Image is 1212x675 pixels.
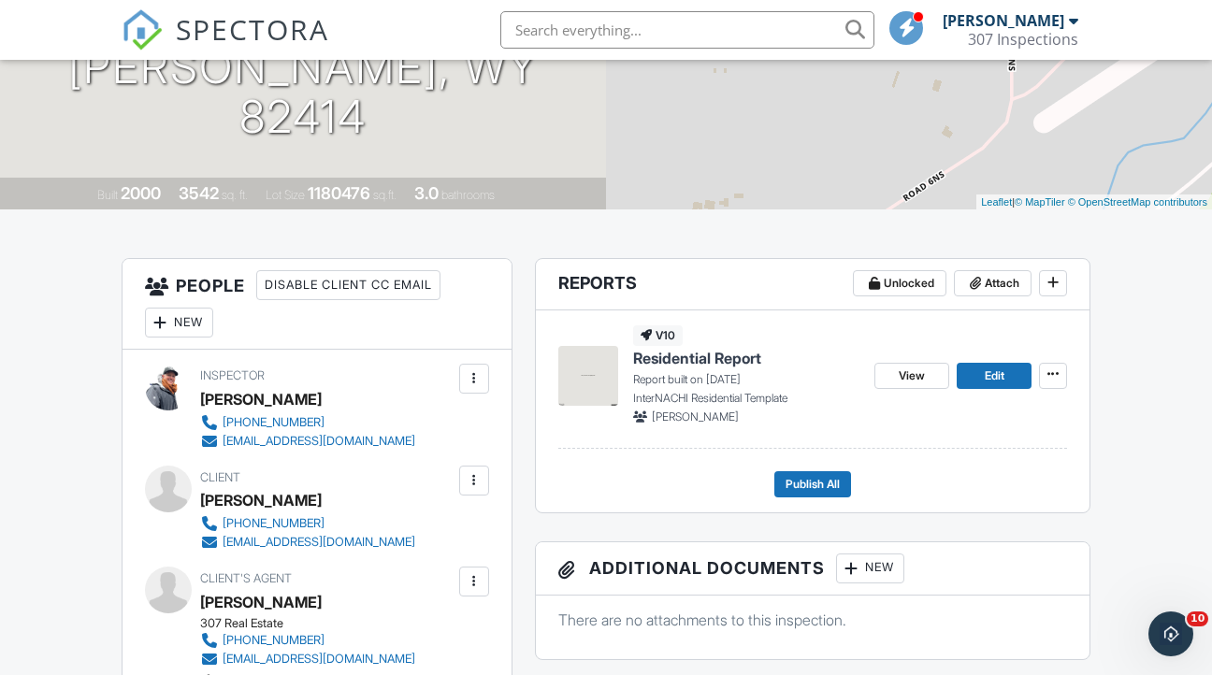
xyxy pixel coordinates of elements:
[968,30,1078,49] div: 307 Inspections
[373,188,397,202] span: sq.ft.
[223,415,325,430] div: [PHONE_NUMBER]
[200,432,415,451] a: [EMAIL_ADDRESS][DOMAIN_NAME]
[179,183,219,203] div: 3542
[536,542,1090,596] h3: Additional Documents
[1015,196,1065,208] a: © MapTiler
[200,631,415,650] a: [PHONE_NUMBER]
[122,9,163,50] img: The Best Home Inspection Software - Spectora
[200,470,240,484] span: Client
[308,183,370,203] div: 1180476
[145,308,213,337] div: New
[200,514,415,533] a: [PHONE_NUMBER]
[200,616,430,631] div: 307 Real Estate
[223,516,325,531] div: [PHONE_NUMBER]
[1148,611,1193,656] iframe: Intercom live chat
[976,194,1212,210] div: |
[122,25,329,65] a: SPECTORA
[200,533,415,552] a: [EMAIL_ADDRESS][DOMAIN_NAME]
[500,11,874,49] input: Search everything...
[123,259,512,350] h3: People
[558,610,1068,630] p: There are no attachments to this inspection.
[223,652,415,667] div: [EMAIL_ADDRESS][DOMAIN_NAME]
[441,188,495,202] span: bathrooms
[223,535,415,550] div: [EMAIL_ADDRESS][DOMAIN_NAME]
[121,183,161,203] div: 2000
[223,434,415,449] div: [EMAIL_ADDRESS][DOMAIN_NAME]
[176,9,329,49] span: SPECTORA
[414,183,439,203] div: 3.0
[223,633,325,648] div: [PHONE_NUMBER]
[200,385,322,413] div: [PERSON_NAME]
[200,368,265,382] span: Inspector
[1068,196,1207,208] a: © OpenStreetMap contributors
[256,270,440,300] div: Disable Client CC Email
[200,486,322,514] div: [PERSON_NAME]
[266,188,305,202] span: Lot Size
[200,588,322,616] a: [PERSON_NAME]
[200,571,292,585] span: Client's Agent
[1187,611,1208,626] span: 10
[943,11,1064,30] div: [PERSON_NAME]
[981,196,1012,208] a: Leaflet
[200,413,415,432] a: [PHONE_NUMBER]
[200,650,415,668] a: [EMAIL_ADDRESS][DOMAIN_NAME]
[836,553,904,583] div: New
[222,188,248,202] span: sq. ft.
[97,188,118,202] span: Built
